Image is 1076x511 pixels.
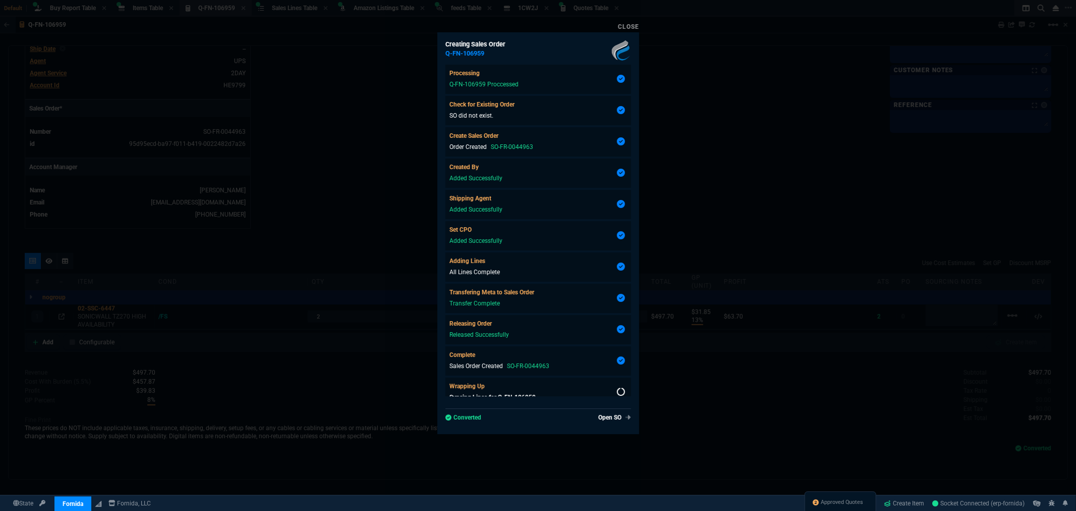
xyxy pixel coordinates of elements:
p: Complete [449,350,553,360]
p: Wrapping Up [449,382,540,391]
span: Socket Connected (erp-fornida) [933,500,1025,507]
p: Transfer Complete [449,299,500,308]
a: Create Item [880,496,929,511]
p: Syncing Lines for Q-FN-106959 [449,393,536,402]
a: msbcCompanyName [105,499,154,508]
a: Close [618,23,639,30]
a: Open SO [598,413,631,422]
p: SO-FR-0044963 [507,362,549,371]
p: Set CPO [449,225,506,234]
h5: Q-FN-106959 [445,48,631,58]
p: Check for Existing Order [449,100,515,109]
a: API TOKEN [36,499,48,508]
a: Global State [10,499,36,508]
p: Added Successfully [449,174,502,183]
p: Shipping Agent [449,194,506,203]
p: Converted [445,413,631,422]
p: SO did not exist. [449,111,493,120]
p: Transfering Meta to Sales Order [449,288,534,297]
p: All Lines Complete [449,268,500,277]
p: Adding Lines [449,257,504,266]
a: Osxm29nfFr1UL2oLAABR [933,499,1025,508]
p: Order Created [449,142,487,151]
p: Added Successfully [449,205,502,214]
p: Releasing Order [449,319,513,328]
p: Released Successfully [449,330,509,339]
p: Processing [449,69,523,78]
p: Added Successfully [449,236,502,245]
p: Create Sales Order [449,131,537,140]
span: Approved Quotes [821,498,864,506]
p: SO-FR-0044963 [491,142,533,151]
p: Sales Order Created [449,362,503,371]
p: Created By [449,163,506,172]
p: Q-FN-106959 Proccessed [449,80,519,89]
h6: Creating Sales Order [445,40,631,48]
